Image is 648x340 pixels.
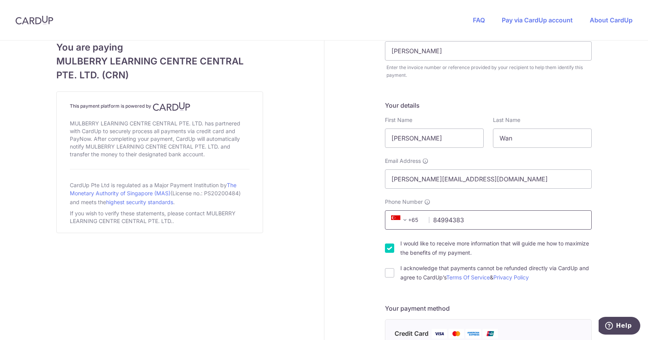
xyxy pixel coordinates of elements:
[466,329,481,338] img: American Express
[70,102,250,111] h4: This payment platform is powered by
[70,118,250,160] div: MULBERRY LEARNING CENTRE CENTRAL PTE. LTD. has partnered with CardUp to securely process all paym...
[386,64,592,79] div: Enter the invoice number or reference provided by your recipient to help them identify this payment.
[56,41,263,54] span: You are paying
[385,116,412,124] label: First Name
[391,215,410,225] span: +65
[153,102,191,111] img: CardUp
[400,239,592,257] label: I would like to receive more information that will guide me how to maximize the benefits of my pa...
[599,317,640,336] iframe: Opens a widget where you can find more information
[432,329,447,338] img: Visa
[493,129,592,148] input: Last name
[385,304,592,313] h5: Your payment method
[385,101,592,110] h5: Your details
[493,116,520,124] label: Last Name
[473,16,485,24] a: FAQ
[493,274,529,281] a: Privacy Policy
[502,16,573,24] a: Pay via CardUp account
[385,198,423,206] span: Phone Number
[70,179,250,208] div: CardUp Pte Ltd is regulated as a Major Payment Institution by (License no.: PS20200484) and meets...
[15,15,53,25] img: CardUp
[56,54,263,82] span: MULBERRY LEARNING CENTRE CENTRAL PTE. LTD. (CRN)
[106,199,173,205] a: highest security standards
[449,329,464,338] img: Mastercard
[395,329,429,338] span: Credit Card
[446,274,490,281] a: Terms Of Service
[590,16,633,24] a: About CardUp
[483,329,498,338] img: Union Pay
[400,264,592,282] label: I acknowledge that payments cannot be refunded directly via CardUp and agree to CardUp’s &
[385,157,421,165] span: Email Address
[385,129,484,148] input: First name
[389,215,424,225] span: +65
[385,169,592,189] input: Email address
[70,208,250,227] div: If you wish to verify these statements, please contact MULBERRY LEARNING CENTRE CENTRAL PTE. LTD..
